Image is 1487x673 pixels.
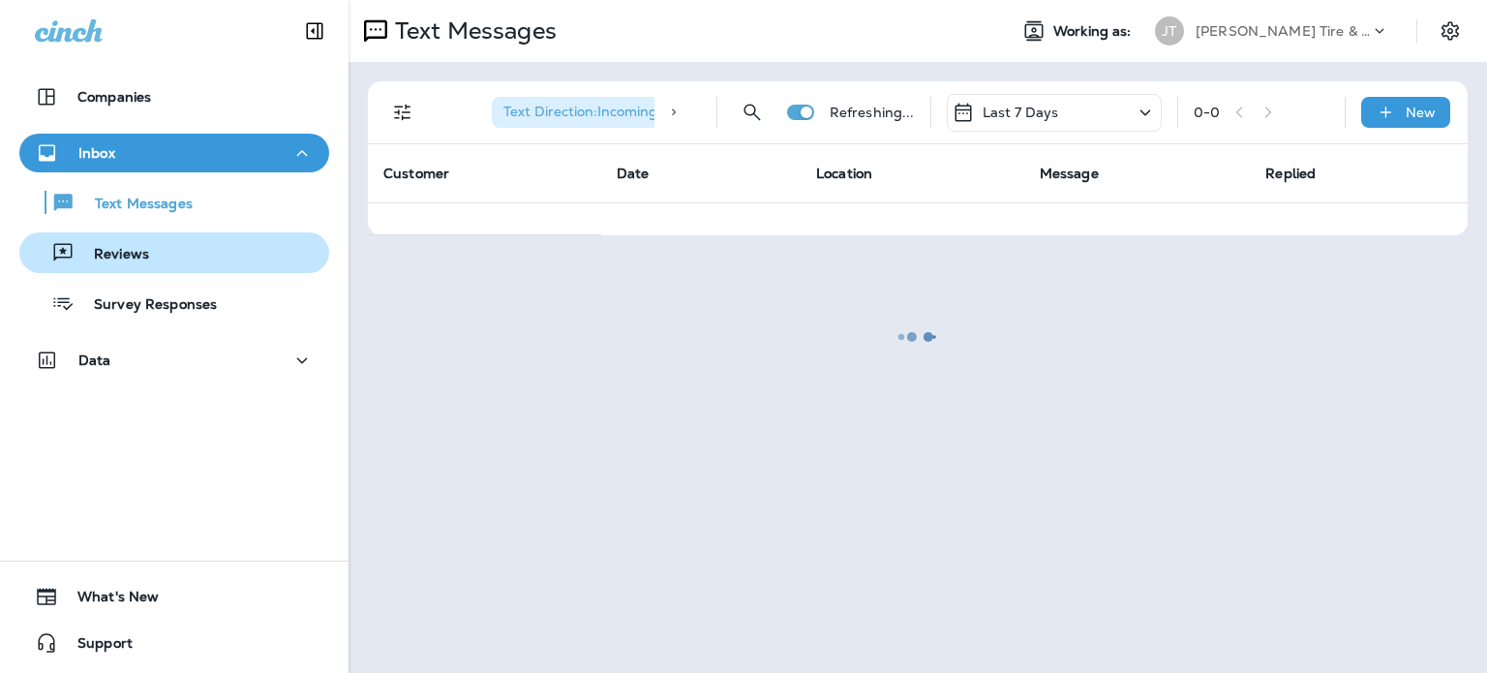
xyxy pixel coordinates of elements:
[19,134,329,172] button: Inbox
[19,341,329,380] button: Data
[58,589,159,612] span: What's New
[78,145,115,161] p: Inbox
[77,89,151,105] p: Companies
[75,246,149,264] p: Reviews
[78,352,111,368] p: Data
[19,182,329,223] button: Text Messages
[19,77,329,116] button: Companies
[19,577,329,616] button: What's New
[1406,105,1436,120] p: New
[19,232,329,273] button: Reviews
[58,635,133,658] span: Support
[75,296,217,315] p: Survey Responses
[19,283,329,323] button: Survey Responses
[19,624,329,662] button: Support
[76,196,193,214] p: Text Messages
[288,12,342,50] button: Collapse Sidebar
